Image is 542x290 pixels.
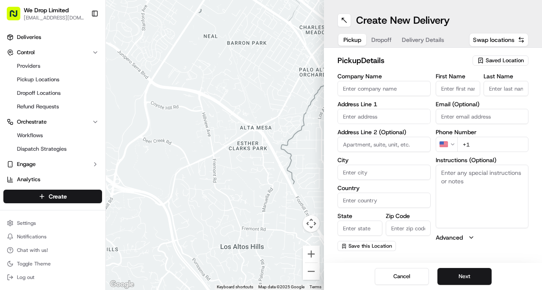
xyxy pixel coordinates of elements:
[70,154,73,160] span: •
[17,160,36,168] span: Engage
[337,101,431,107] label: Address Line 1
[337,193,431,208] input: Enter country
[337,137,431,152] input: Apartment, suite, unit, etc.
[337,241,396,251] button: Save this Location
[457,137,529,152] input: Enter phone number
[337,165,431,180] input: Enter city
[436,233,463,242] label: Advanced
[3,157,102,171] button: Engage
[436,233,529,242] button: Advanced
[108,279,136,290] a: Open this area in Google Maps (opens a new window)
[22,54,152,63] input: Got a question? Start typing here...
[484,81,528,96] input: Enter last name
[17,49,35,56] span: Control
[17,132,43,139] span: Workflows
[144,83,154,93] button: Start new chat
[436,81,481,96] input: Enter first name
[3,190,102,203] button: Create
[469,33,528,47] button: Swap locations
[8,110,57,116] div: Past conversations
[217,284,253,290] button: Keyboard shortcuts
[437,268,492,285] button: Next
[356,14,450,27] h1: Create New Delivery
[114,131,117,138] span: •
[17,103,59,110] span: Refund Requests
[3,173,102,186] a: Analytics
[375,268,429,285] button: Cancel
[473,36,514,44] span: Swap locations
[60,209,102,216] a: Powered byPylon
[337,129,431,135] label: Address Line 2 (Optional)
[18,80,33,96] img: 5e9a9d7314ff4150bce227a61376b483.jpg
[436,129,529,135] label: Phone Number
[17,33,41,41] span: Deliveries
[3,271,102,283] button: Log out
[8,123,22,136] img: Dianne Alexi Soriano
[119,131,136,138] span: [DATE]
[17,260,51,267] span: Toggle Theme
[17,274,34,281] span: Log out
[17,145,66,153] span: Dispatch Strategies
[337,55,467,66] h2: pickup Details
[436,73,481,79] label: First Name
[17,131,24,138] img: 1736555255976-a54dd68f-1ca7-489b-9aae-adbdc363a1c4
[17,220,36,226] span: Settings
[386,213,431,219] label: Zip Code
[84,210,102,216] span: Pylon
[484,73,528,79] label: Last Name
[303,215,320,232] button: Map camera controls
[303,246,320,262] button: Zoom in
[258,284,304,289] span: Map data ©2025 Google
[3,115,102,129] button: Orchestrate
[75,154,92,160] span: [DATE]
[68,185,139,201] a: 💻API Documentation
[303,263,320,280] button: Zoom out
[131,108,154,118] button: See all
[436,157,529,163] label: Instructions (Optional)
[337,73,431,79] label: Company Name
[8,33,154,47] p: Welcome 👋
[3,3,88,24] button: We Drop Limited[EMAIL_ADDRESS][DOMAIN_NAME]
[3,244,102,256] button: Chat with us!
[49,192,67,201] span: Create
[17,89,61,97] span: Dropoff Locations
[8,80,24,96] img: 1736555255976-a54dd68f-1ca7-489b-9aae-adbdc363a1c4
[24,6,69,14] span: We Drop Limited
[5,185,68,201] a: 📗Knowledge Base
[80,189,136,197] span: API Documentation
[14,74,92,86] a: Pickup Locations
[14,87,92,99] a: Dropoff Locations
[17,247,48,254] span: Chat with us!
[8,146,22,159] img: Masood Aslam
[486,57,524,64] span: Saved Location
[343,36,361,44] span: Pickup
[14,130,92,141] a: Workflows
[8,8,25,25] img: Nash
[17,176,40,183] span: Analytics
[473,55,528,66] button: Saved Location
[337,185,431,191] label: Country
[17,76,59,83] span: Pickup Locations
[310,284,321,289] a: Terms (opens in new tab)
[17,62,40,70] span: Providers
[38,80,139,89] div: Start new chat
[348,243,392,249] span: Save this Location
[337,81,431,96] input: Enter company name
[24,14,84,21] button: [EMAIL_ADDRESS][DOMAIN_NAME]
[337,213,382,219] label: State
[436,109,529,124] input: Enter email address
[38,89,116,96] div: We're available if you need us!
[337,109,431,124] input: Enter address
[436,101,529,107] label: Email (Optional)
[26,131,112,138] span: [PERSON_NAME] [PERSON_NAME]
[3,258,102,270] button: Toggle Theme
[17,233,47,240] span: Notifications
[337,221,382,236] input: Enter state
[3,30,102,44] a: Deliveries
[337,157,431,163] label: City
[3,217,102,229] button: Settings
[72,190,78,196] div: 💻
[17,118,47,126] span: Orchestrate
[3,46,102,59] button: Control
